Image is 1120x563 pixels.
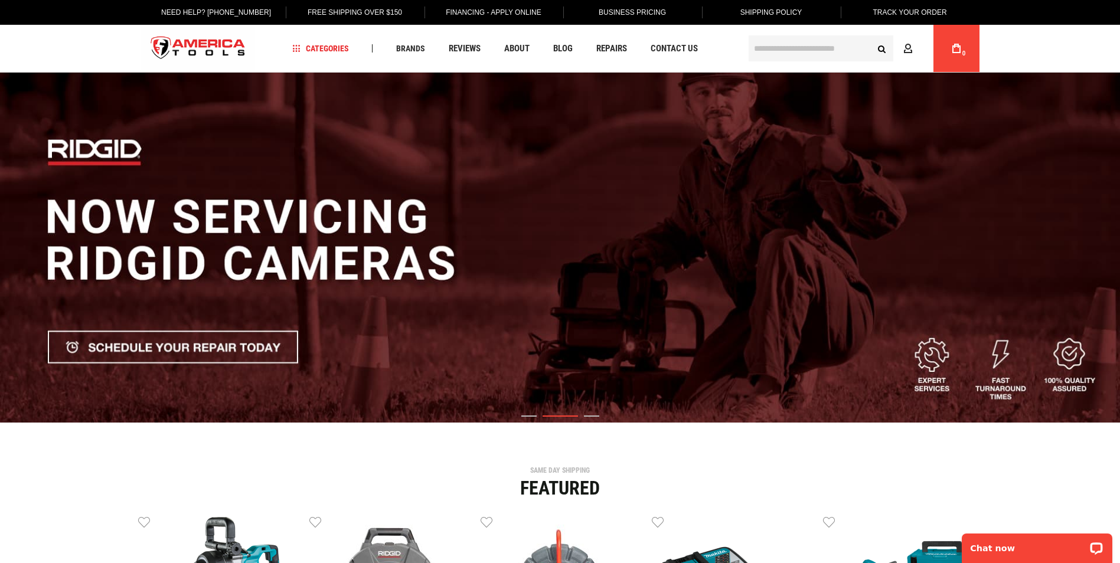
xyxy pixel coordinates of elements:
span: Brands [396,44,425,53]
span: Reviews [449,44,481,53]
a: Brands [391,41,430,57]
a: Reviews [443,41,486,57]
div: SAME DAY SHIPPING [138,467,982,474]
iframe: LiveChat chat widget [954,526,1120,563]
img: America Tools [141,27,256,71]
span: Contact Us [651,44,698,53]
a: store logo [141,27,256,71]
a: Contact Us [645,41,703,57]
span: Shipping Policy [740,8,802,17]
a: Repairs [591,41,632,57]
span: Blog [553,44,573,53]
a: About [499,41,535,57]
span: About [504,44,530,53]
a: Blog [548,41,578,57]
span: 0 [962,50,966,57]
div: Featured [138,479,982,497]
span: Repairs [596,44,627,53]
a: Categories [287,41,354,57]
a: 0 [945,25,968,72]
span: Categories [292,44,349,53]
button: Search [871,37,893,60]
